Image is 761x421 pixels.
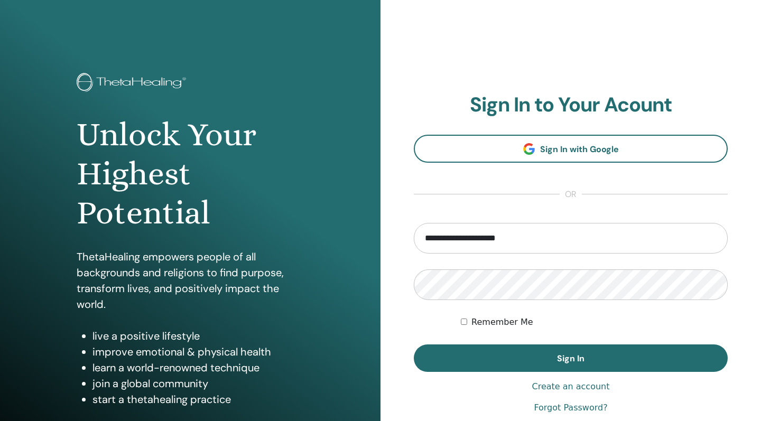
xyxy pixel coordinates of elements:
[461,316,728,329] div: Keep me authenticated indefinitely or until I manually logout
[77,115,304,233] h1: Unlock Your Highest Potential
[92,376,304,391] li: join a global community
[77,249,304,312] p: ThetaHealing empowers people of all backgrounds and religions to find purpose, transform lives, a...
[534,401,607,414] a: Forgot Password?
[414,93,728,117] h2: Sign In to Your Acount
[540,144,619,155] span: Sign In with Google
[414,344,728,372] button: Sign In
[92,360,304,376] li: learn a world-renowned technique
[471,316,533,329] label: Remember Me
[557,353,584,364] span: Sign In
[414,135,728,163] a: Sign In with Google
[532,380,609,393] a: Create an account
[92,344,304,360] li: improve emotional & physical health
[560,188,582,201] span: or
[92,328,304,344] li: live a positive lifestyle
[92,391,304,407] li: start a thetahealing practice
